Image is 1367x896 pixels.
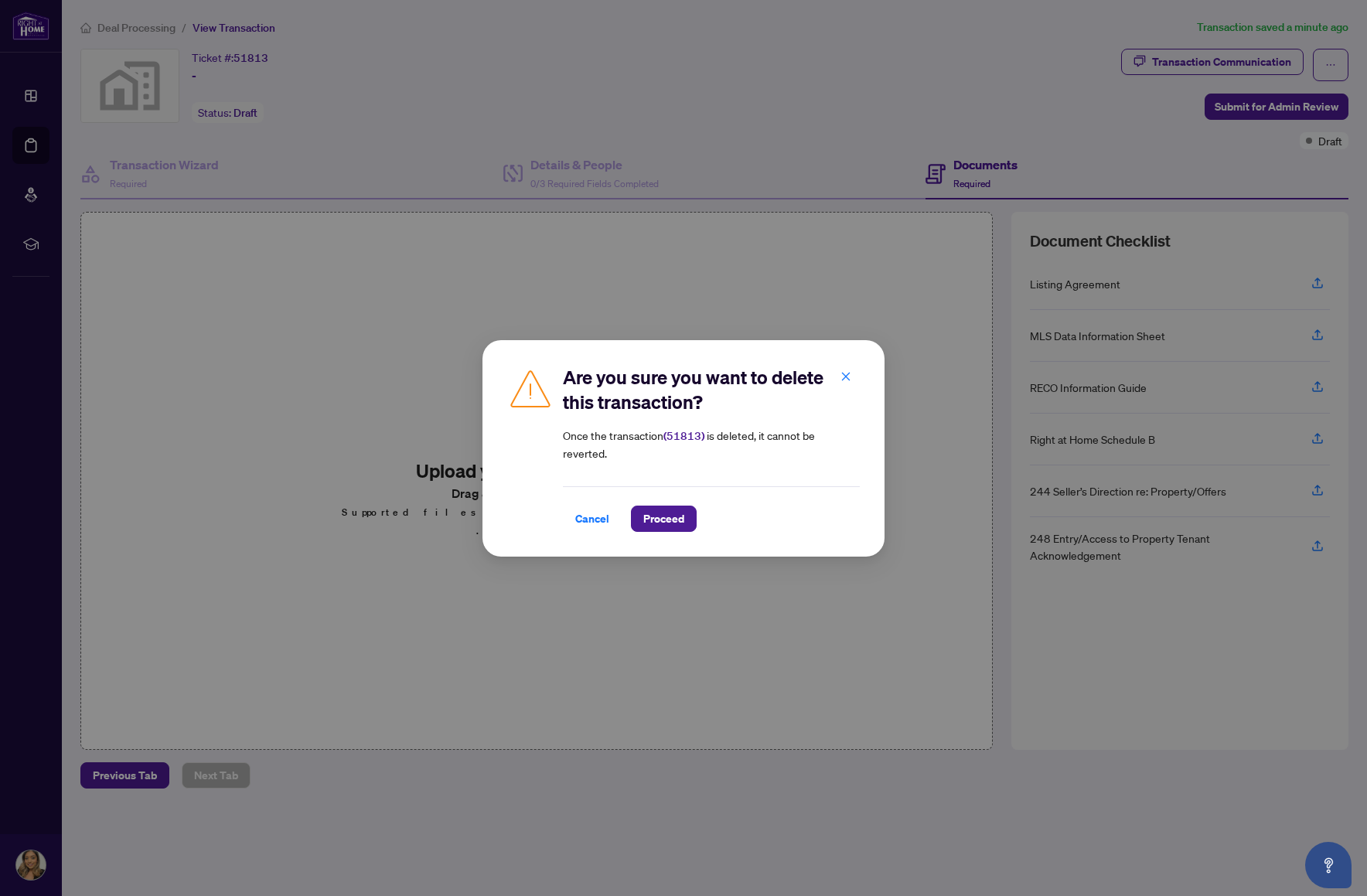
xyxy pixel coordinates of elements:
button: Proceed [631,506,697,532]
strong: ( 51813 ) [663,429,704,443]
span: Cancel [575,506,609,531]
button: Open asap [1305,842,1352,888]
h2: Are you sure you want to delete this transaction? [563,365,860,414]
button: Cancel [563,506,622,532]
span: close [840,370,851,381]
span: Proceed [643,506,684,531]
article: Once the transaction is deleted, it cannot be reverted. [563,427,860,462]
